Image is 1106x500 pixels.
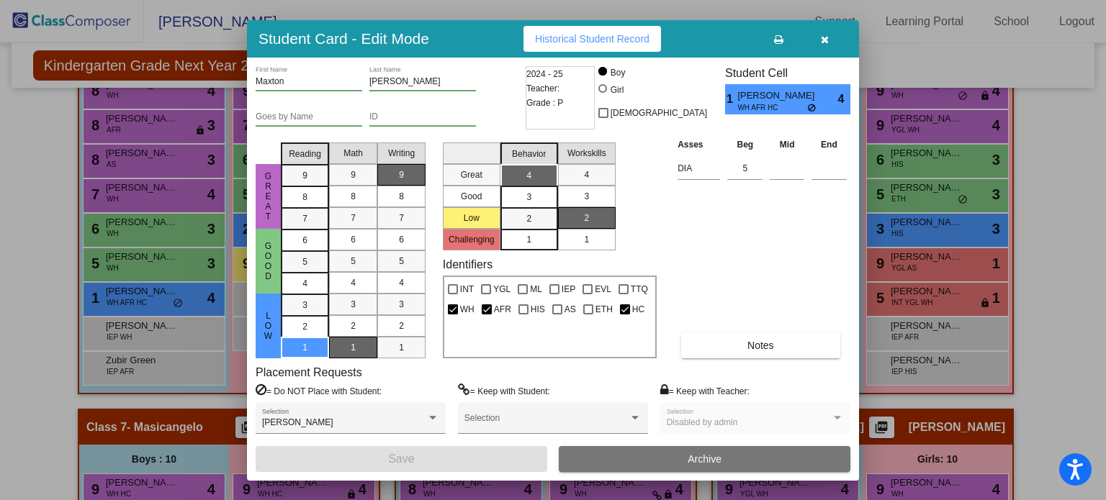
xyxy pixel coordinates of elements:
button: Notes [681,332,840,358]
span: 1 [584,233,589,246]
span: 9 [399,168,404,181]
div: Girl [610,83,624,96]
span: 9 [351,168,356,181]
div: Boy [610,66,626,79]
label: Placement Requests [256,365,362,379]
span: 6 [302,234,307,247]
span: 7 [351,212,356,224]
span: Disabled by admin [667,417,738,427]
span: IEP [562,281,575,298]
span: Historical Student Record [535,33,649,45]
span: 2024 - 25 [526,67,563,81]
span: 2 [399,319,404,332]
span: 4 [351,276,356,289]
span: Archive [688,453,721,465]
span: 3 [399,298,404,311]
span: 2 [351,319,356,332]
span: Save [388,453,414,465]
span: Writing [388,147,415,160]
span: 4 [526,169,531,182]
span: [PERSON_NAME] [737,88,817,103]
th: End [808,137,850,153]
span: 6 [351,233,356,246]
span: INT [460,281,474,298]
span: AFR [494,301,511,318]
span: 6 [399,233,404,246]
span: HC [632,301,644,318]
span: 8 [302,191,307,204]
span: 5 [302,255,307,268]
h3: Student Cell [725,66,850,80]
span: ETH [595,301,613,318]
span: HIS [531,301,545,318]
span: Teacher: [526,81,559,96]
span: 1 [725,91,737,108]
th: Mid [766,137,808,153]
label: Identifiers [443,258,493,271]
span: WH AFR HC [737,102,807,113]
span: 3 [584,190,589,203]
span: 1 [526,233,531,246]
span: Low [262,311,275,341]
span: WH [460,301,475,318]
span: 4 [838,91,850,108]
span: 2 [584,212,589,224]
span: 8 [399,190,404,203]
span: TTQ [631,281,648,298]
span: Reading [289,147,321,160]
span: Math [343,147,363,160]
span: 1 [351,341,356,354]
span: Great [262,171,275,222]
span: AS [565,301,576,318]
label: = Keep with Teacher: [660,383,750,398]
span: 4 [584,168,589,181]
button: Archive [559,446,850,472]
span: 3 [302,299,307,312]
span: YGL [493,281,511,298]
h3: Student Card - Edit Mode [258,29,429,47]
span: 2 [302,320,307,333]
span: Behavior [512,147,546,160]
span: 4 [302,277,307,290]
th: Beg [724,137,766,153]
span: 9 [302,169,307,182]
span: 1 [302,341,307,354]
span: 1 [399,341,404,354]
span: Grade : P [526,96,563,110]
input: assessment [678,158,720,179]
span: 3 [351,298,356,311]
span: [PERSON_NAME] [262,417,333,427]
span: 5 [399,255,404,268]
span: [DEMOGRAPHIC_DATA] [611,104,707,122]
span: 7 [302,212,307,225]
span: Workskills [567,147,606,160]
span: 2 [526,212,531,225]
span: ML [530,281,542,298]
label: = Keep with Student: [458,383,550,398]
span: 3 [526,191,531,204]
input: goes by name [256,112,362,122]
span: Good [262,241,275,281]
th: Asses [674,137,724,153]
label: = Do NOT Place with Student: [256,383,382,398]
span: 5 [351,255,356,268]
span: EVL [595,281,611,298]
span: 8 [351,190,356,203]
span: 7 [399,212,404,224]
span: 4 [399,276,404,289]
button: Historical Student Record [523,26,661,52]
button: Save [256,446,547,472]
span: Notes [747,340,774,351]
